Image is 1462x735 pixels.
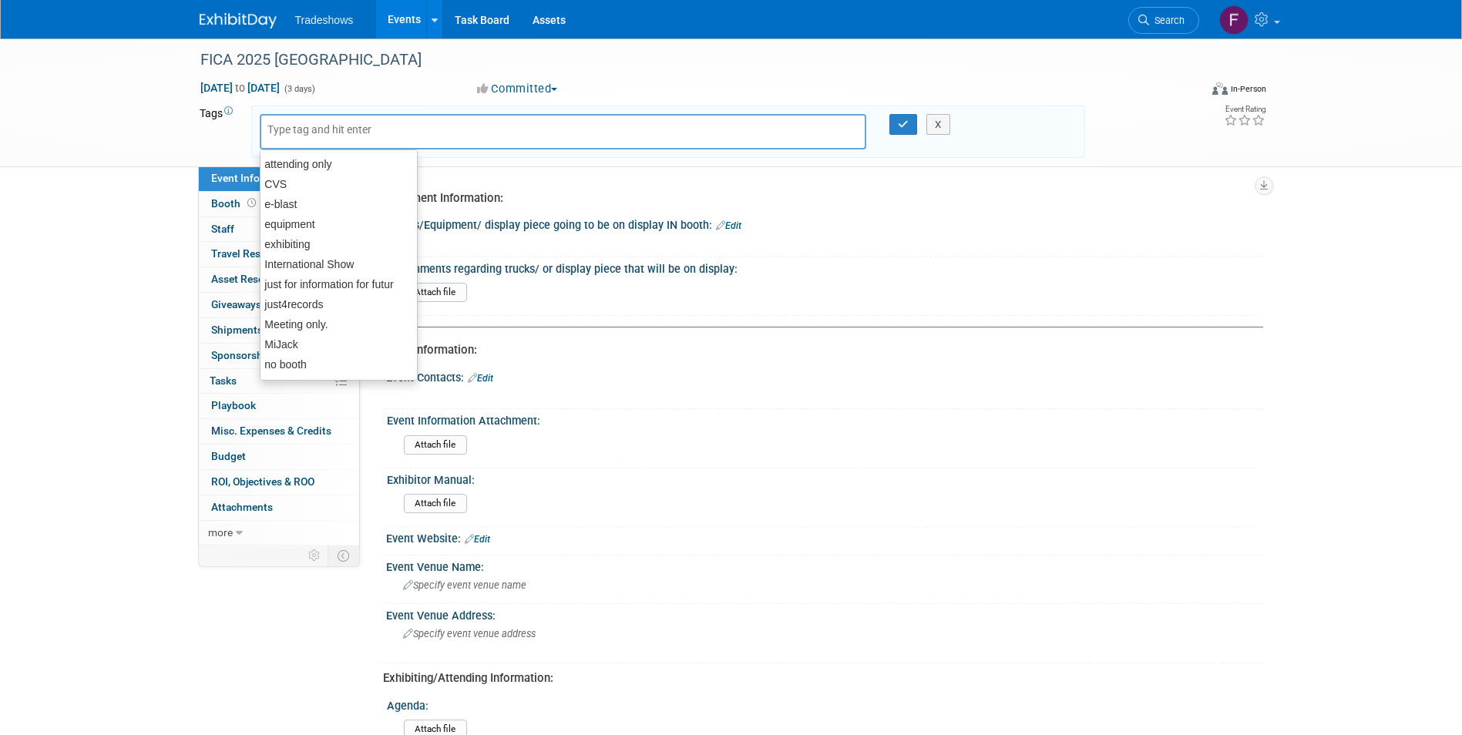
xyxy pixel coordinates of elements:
[260,314,417,334] div: Meeting only.
[1212,82,1228,95] img: Format-Inperson.png
[383,670,1252,686] div: Exhibiting/Attending Information:
[386,555,1263,575] div: Event Venue Name:
[211,450,246,462] span: Budget
[199,495,359,520] a: Attachments
[211,273,303,285] span: Asset Reservations
[211,501,273,513] span: Attachments
[199,369,359,394] a: Tasks
[199,166,359,191] a: Event Information
[199,521,359,545] a: more
[387,694,1256,713] div: Agenda:
[386,213,1263,233] div: Trucks/Equipment/ display piece going to be on display IN booth:
[199,242,359,267] a: Travel Reservations
[195,46,1176,74] div: FICA 2025 [GEOGRAPHIC_DATA]
[200,106,237,158] td: Tags
[260,274,417,294] div: just for information for futur
[260,254,417,274] div: International Show
[295,14,354,26] span: Tradeshows
[199,445,359,469] a: Budget
[328,545,359,566] td: Toggle Event Tabs
[468,373,493,384] a: Edit
[267,122,391,137] input: Type tag and hit enter
[465,534,490,545] a: Edit
[260,334,417,354] div: MiJack
[244,197,259,209] span: Booth not reserved yet
[208,526,233,539] span: more
[211,349,277,361] span: Sponsorships
[199,344,359,368] a: Sponsorships
[386,366,1263,386] div: Event Contacts:
[199,217,359,242] a: Staff
[260,174,417,194] div: CVS
[387,409,1256,428] div: Event Information Attachment:
[211,399,256,411] span: Playbook
[260,154,417,174] div: attending only
[211,197,259,210] span: Booth
[260,374,417,394] div: not a show
[199,192,359,216] a: Booth
[199,470,359,495] a: ROI, Objectives & ROO
[403,628,536,639] span: Specify event venue address
[403,579,526,591] span: Specify event venue name
[301,545,328,566] td: Personalize Event Tab Strip
[386,527,1263,547] div: Event Website:
[210,374,237,387] span: Tasks
[211,223,234,235] span: Staff
[211,425,331,437] span: Misc. Expenses & Credits
[387,468,1256,488] div: Exhibitor Manual:
[260,294,417,314] div: just4records
[260,354,417,374] div: no booth
[383,342,1252,358] div: Event Information:
[199,267,359,292] a: Asset Reservations
[472,81,563,97] button: Committed
[716,220,741,231] a: Edit
[199,293,359,317] a: Giveaways
[1224,106,1265,113] div: Event Rating
[283,84,315,94] span: (3 days)
[1230,83,1266,95] div: In-Person
[260,194,417,214] div: e-blast
[386,604,1263,623] div: Event Venue Address:
[199,394,359,418] a: Playbook
[211,298,261,310] span: Giveaways
[233,82,247,94] span: to
[211,475,314,488] span: ROI, Objectives & ROO
[200,13,277,29] img: ExhibitDay
[260,234,417,254] div: exhibiting
[211,172,297,184] span: Event Information
[926,114,950,136] button: X
[200,81,281,95] span: [DATE] [DATE]
[199,318,359,343] a: Shipments
[387,257,1256,277] div: Attachments regarding trucks/ or display piece that will be on display:
[383,190,1252,206] div: Equipment Information:
[211,247,305,260] span: Travel Reservations
[260,214,417,234] div: equipment
[199,419,359,444] a: Misc. Expenses & Credits
[1108,80,1267,103] div: Event Format
[1219,5,1249,35] img: Freddy Mendez
[1128,7,1199,34] a: Search
[1149,15,1185,26] span: Search
[211,324,263,336] span: Shipments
